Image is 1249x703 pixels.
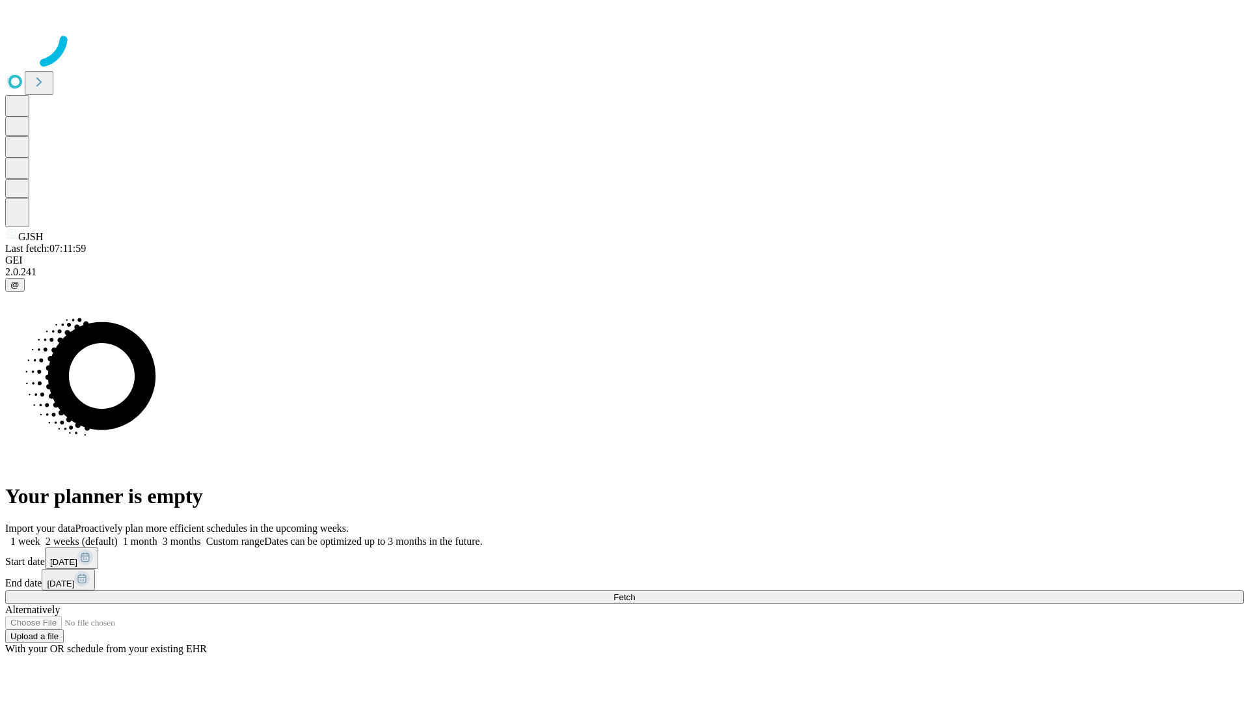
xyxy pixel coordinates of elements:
[163,536,201,547] span: 3 months
[18,231,43,242] span: GJSH
[47,579,74,588] span: [DATE]
[46,536,118,547] span: 2 weeks (default)
[5,604,60,615] span: Alternatively
[5,547,1244,569] div: Start date
[5,243,86,254] span: Last fetch: 07:11:59
[75,523,349,534] span: Proactively plan more efficient schedules in the upcoming weeks.
[5,590,1244,604] button: Fetch
[10,536,40,547] span: 1 week
[10,280,20,290] span: @
[5,484,1244,508] h1: Your planner is empty
[5,523,75,534] span: Import your data
[5,629,64,643] button: Upload a file
[5,643,207,654] span: With your OR schedule from your existing EHR
[5,255,1244,266] div: GEI
[50,557,77,567] span: [DATE]
[45,547,98,569] button: [DATE]
[123,536,157,547] span: 1 month
[5,266,1244,278] div: 2.0.241
[206,536,264,547] span: Custom range
[5,569,1244,590] div: End date
[613,592,635,602] span: Fetch
[264,536,482,547] span: Dates can be optimized up to 3 months in the future.
[5,278,25,292] button: @
[42,569,95,590] button: [DATE]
